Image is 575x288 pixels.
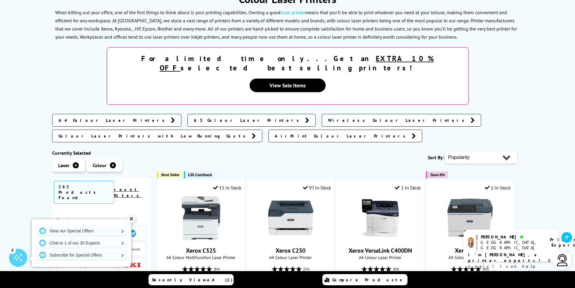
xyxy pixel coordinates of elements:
a: Xerox C325 [186,247,216,254]
span: Colour [93,162,107,168]
img: Xerox C310 [447,195,493,241]
a: Xerox VersaLink C400DN [358,236,403,242]
span: A4 Colour Laser Printer [340,254,421,260]
a: Wireless Colour Laser Printers [322,114,481,127]
a: Recently Viewed (2) [149,274,234,285]
a: A4 Colour Laser Printers [52,114,181,127]
div: 97 In Stock [303,185,331,191]
p: of 8 years! I can help you choose the right product [468,252,554,281]
a: Compare Products [322,274,407,285]
span: Compare Products [332,277,405,283]
button: Best Seller [157,171,183,178]
span: A3 Colour Laser Printers [194,117,302,123]
span: Sort By: [428,154,444,160]
a: View our Special Offers [36,226,127,236]
span: Save 8% [430,173,445,177]
a: AirPrint Colour Laser Printers [268,130,422,142]
img: OKI [123,263,141,268]
span: Best Seller [161,173,180,177]
a: View Sale Items [250,79,326,92]
img: Xerox C230 [268,195,313,241]
span: £35 Cashback [188,173,212,177]
img: Lexmark [123,248,141,251]
span: (84) [214,263,220,275]
img: HP [128,230,136,237]
b: I'm [PERSON_NAME], a printer expert [468,252,538,263]
span: A4 Colour Laser Printer [250,254,331,260]
a: Subscribe for Special Offers [36,250,127,260]
a: laser printer [280,9,305,15]
img: amy-livechat.png [468,237,474,248]
p: At [GEOGRAPHIC_DATA], we stock a vast range of printers from a variety of different models and br... [55,18,515,32]
span: A4 Colour Laser Printer [429,254,510,260]
button: Save 8% [426,171,448,178]
span: Laser [58,162,69,168]
a: HP [123,230,141,237]
p: When kitting out your office, one of the first things to think about is your printing capabilitie... [55,9,507,24]
span: A4 Colour Multifunction Laser Printer [160,254,241,260]
span: (54) [303,263,309,275]
div: ✕ [127,215,136,223]
a: Colour Laser Printers with Low Running Costs [52,130,262,142]
img: Xerox C325 [178,195,224,241]
a: Xerox C230 [276,247,305,254]
a: Xerox C325 [178,236,224,242]
span: (60) [393,263,399,275]
a: Xerox VersaLink C400DN [349,247,412,254]
span: Wireless Colour Laser Printers [328,117,468,123]
u: EXTRA 10% OFF [160,54,434,73]
div: 2 [9,247,16,253]
div: [PERSON_NAME] [476,234,542,240]
p: All of our printers are hand-picked to ensure complete satisfaction for home and business users, ... [55,26,517,40]
span: A4 Colour Laser Printers [59,117,168,123]
div: 1 In Stock [395,185,421,191]
a: OKI [123,261,141,269]
span: Recently Viewed (2) [152,277,233,283]
img: Xerox VersaLink C400DN [358,195,403,241]
span: 262 Products Found [54,181,114,204]
a: Chat to 1 of our 30 Experts [36,238,127,248]
div: Currently Selected [52,150,151,156]
span: Colour Laser Printers with Low Running Costs [59,133,249,139]
div: 1 In Stock [485,185,511,191]
span: AirPrint Colour Laser Printers [275,133,409,139]
a: Xerox C230 [268,236,313,242]
img: user-headset-light.svg [556,254,568,266]
a: A3 Colour Laser Printers [187,114,316,127]
div: 15 In Stock [213,185,241,191]
div: [GEOGRAPHIC_DATA], [GEOGRAPHIC_DATA] [476,240,542,251]
a: reset filters [114,187,142,198]
a: Lexmark [123,245,141,253]
a: Xerox C310 [455,247,485,254]
button: £35 Cashback [184,171,215,178]
strong: For a limited time only...Get an selected best selling printers! [141,54,434,73]
a: Xerox C310 [447,236,493,242]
